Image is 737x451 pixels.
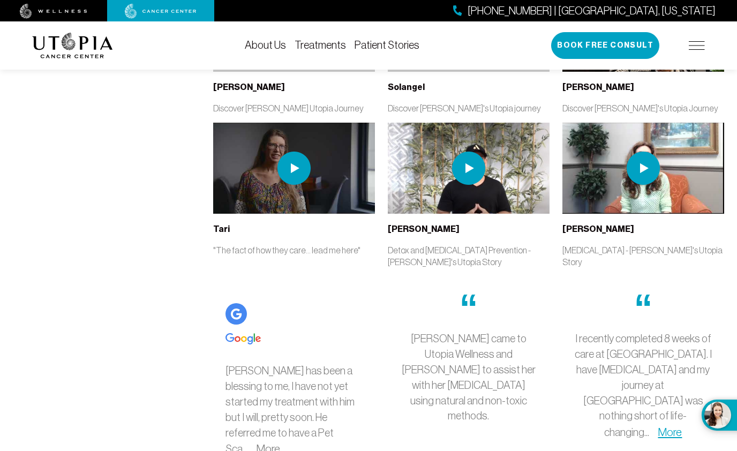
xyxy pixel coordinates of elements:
[388,123,550,214] img: thumbnail
[658,426,682,438] a: More
[453,3,716,19] a: [PHONE_NUMBER] | [GEOGRAPHIC_DATA], [US_STATE]
[125,4,197,19] img: cancer center
[468,3,716,19] span: [PHONE_NUMBER] | [GEOGRAPHIC_DATA], [US_STATE]
[225,303,247,325] img: Google
[213,102,375,114] p: Discover [PERSON_NAME] Utopia Journey
[213,82,285,92] b: [PERSON_NAME]
[388,244,550,268] p: Detox and [MEDICAL_DATA] Prevention - [PERSON_NAME]'s Utopia Story
[689,41,705,50] img: icon-hamburger
[452,152,485,185] img: play icon
[634,286,652,330] span: “
[562,224,634,234] b: [PERSON_NAME]
[295,39,346,51] a: Treatments
[355,39,419,51] a: Patient Stories
[575,331,712,440] p: I recently completed 8 weeks of care at [GEOGRAPHIC_DATA]. I have [MEDICAL_DATA] and my journey a...
[627,152,660,185] img: play icon
[388,102,550,114] p: Discover [PERSON_NAME]'s Utopia journey
[213,244,375,256] p: "The fact of how they care... lead me here"
[562,244,724,268] p: [MEDICAL_DATA] - [PERSON_NAME]'s Utopia Story
[20,4,87,19] img: wellness
[388,82,425,92] b: Solangel
[551,32,659,59] button: Book Free Consult
[562,82,634,92] b: [PERSON_NAME]
[562,123,724,214] img: thumbnail
[277,152,311,185] img: play icon
[388,224,460,234] b: [PERSON_NAME]
[213,224,230,234] b: Tari
[562,102,724,114] p: Discover [PERSON_NAME]'s Utopia Journey
[32,33,113,58] img: logo
[225,333,261,344] img: Google
[400,331,537,424] p: [PERSON_NAME] came to Utopia Wellness and [PERSON_NAME] to assist her with her [MEDICAL_DATA] usi...
[459,286,478,330] span: “
[245,39,286,51] a: About Us
[213,123,375,214] img: thumbnail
